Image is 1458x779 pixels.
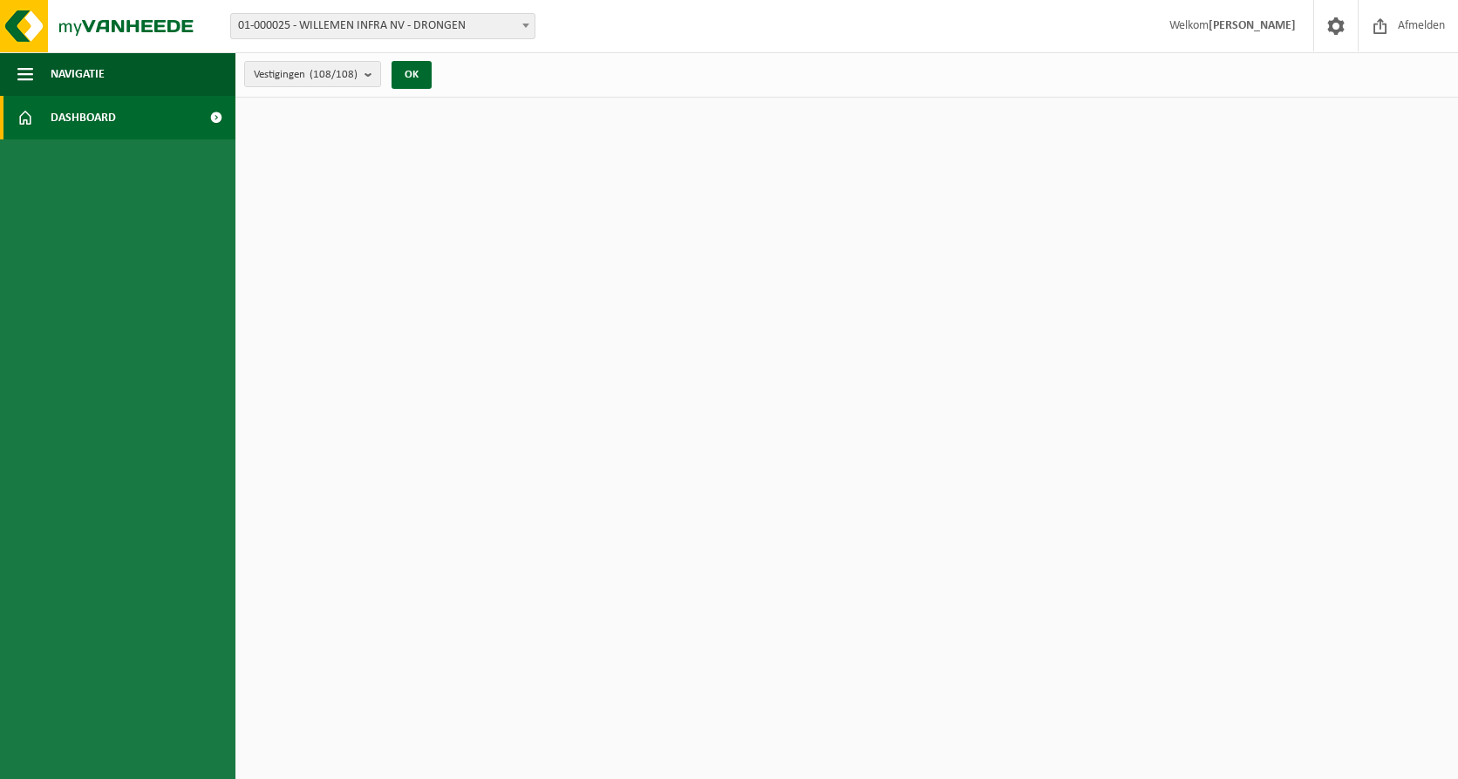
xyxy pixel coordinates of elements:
strong: [PERSON_NAME] [1209,19,1296,32]
count: (108/108) [310,69,358,80]
span: Vestigingen [254,62,358,88]
button: Vestigingen(108/108) [244,61,381,87]
span: Navigatie [51,52,105,96]
span: 01-000025 - WILLEMEN INFRA NV - DRONGEN [230,13,535,39]
span: 01-000025 - WILLEMEN INFRA NV - DRONGEN [231,14,535,38]
button: OK [392,61,432,89]
span: Dashboard [51,96,116,139]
